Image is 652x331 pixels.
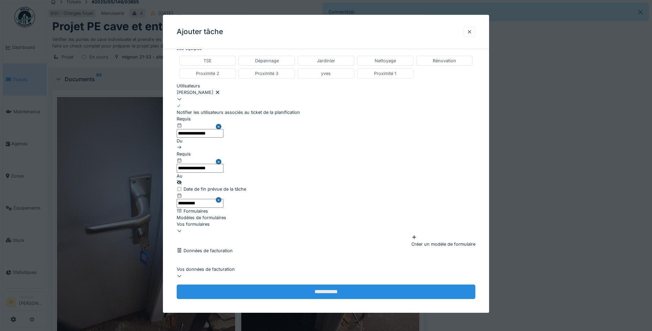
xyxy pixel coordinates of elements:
div: Dépannage [255,57,279,64]
div: Jardinier [317,57,335,64]
label: Les équipes [177,45,202,52]
div: Formulaires [177,208,475,214]
button: Close [216,116,223,138]
div: Données de facturation [177,247,475,254]
div: Proximité 3 [255,70,278,77]
div: Date de fin prévue de la tâche [177,186,475,192]
label: Du [177,138,183,144]
div: Créer un modèle de formulaire [411,234,475,247]
div: Vos données de facturation [177,266,475,273]
label: Au [177,173,183,179]
div: Vos formulaires [177,221,475,227]
div: Notifier les utilisateurs associés au ticket de la planification [177,109,300,116]
div: yves [321,70,331,77]
div: Requis [177,116,223,122]
label: Utilisateurs [177,83,200,89]
h3: Ajouter tâche [177,28,223,36]
div: Requis [177,151,223,157]
div: Proximité 2 [196,70,219,77]
div: Nettoyage [375,57,396,64]
div: Rénovation [433,57,456,64]
div: [PERSON_NAME] [177,89,475,96]
button: Close [216,151,223,173]
div: TSE [203,57,212,64]
button: Close [216,192,223,207]
div: Proximité 1 [374,70,396,77]
label: Modèles de formulaires [177,214,226,221]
